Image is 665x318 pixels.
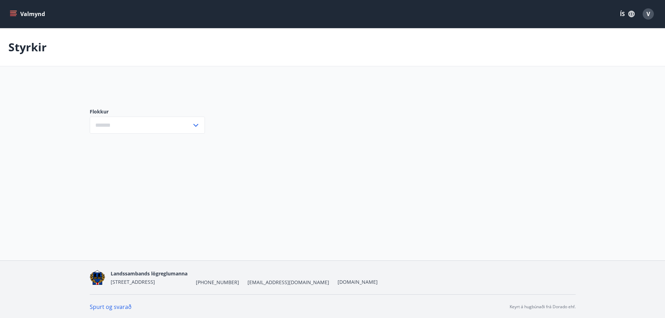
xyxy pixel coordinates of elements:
[111,270,187,277] span: Landssambands lögreglumanna
[646,10,650,18] span: V
[510,304,576,310] p: Keyrt á hugbúnaði frá Dorado ehf.
[90,270,105,285] img: 1cqKbADZNYZ4wXUG0EC2JmCwhQh0Y6EN22Kw4FTY.png
[338,279,378,285] a: [DOMAIN_NAME]
[616,8,638,20] button: ÍS
[90,108,205,115] label: Flokkur
[8,8,48,20] button: menu
[640,6,657,22] button: V
[90,303,132,311] a: Spurt og svarað
[8,39,47,55] p: Styrkir
[111,279,155,285] span: [STREET_ADDRESS]
[196,279,239,286] span: [PHONE_NUMBER]
[247,279,329,286] span: [EMAIL_ADDRESS][DOMAIN_NAME]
